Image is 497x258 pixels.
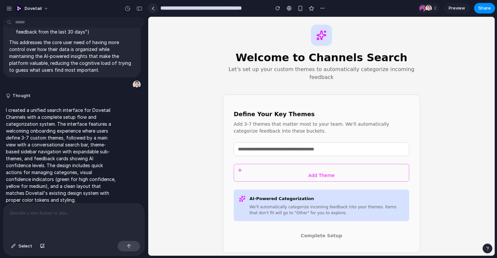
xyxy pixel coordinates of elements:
span: dovetail [25,5,42,12]
a: Preview [444,3,470,13]
p: We'll automatically categorize incoming feedback into your themes. Items that don't fit will go t... [101,187,256,199]
span: Select [18,243,32,249]
span: Share [478,5,491,12]
span: 2 [434,5,438,12]
h1: Welcome to Channels Search [75,37,272,45]
p: Add 3-7 themes that matter most to your team. We'll automatically categorize feedback into these ... [85,104,261,118]
button: dovetail [13,3,52,14]
p: AI-Powered Categorization [101,178,256,186]
p: Let's set up your custom themes to automatically categorize incoming feedback [75,49,272,64]
h2: Define Your Key Themes [85,93,261,101]
p: This addresses the core user need of having more control over how their data is organized while m... [9,39,135,73]
span: Add Theme [160,156,186,161]
button: Select [8,241,35,251]
button: Complete Setup [85,212,261,225]
span: Complete Setup [153,216,194,221]
button: Share [474,3,495,13]
p: I created a unified search interface for Dovetail Channels with a complete setup flow and categor... [6,107,116,203]
span: Preview [449,5,465,12]
div: 2 [417,3,440,13]
button: Add Theme [85,147,261,165]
